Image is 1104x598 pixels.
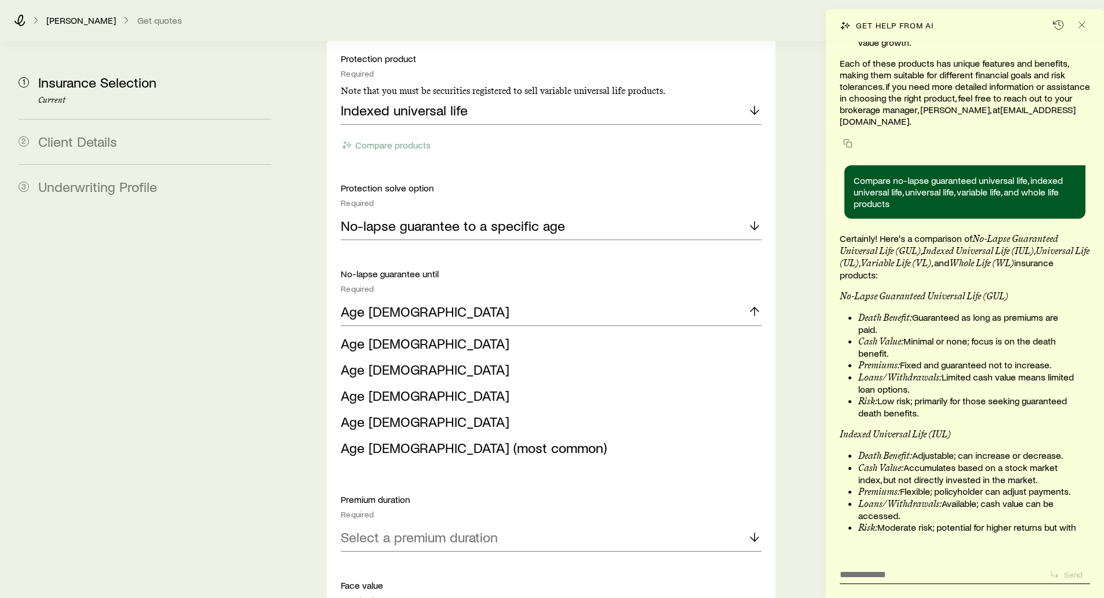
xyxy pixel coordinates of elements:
span: Client Details [38,133,117,150]
strong: Indexed Universal Life (IUL) [923,245,1034,256]
p: Age [DEMOGRAPHIC_DATA] [341,303,509,320]
div: Required [341,198,761,208]
li: Fixed and guaranteed not to increase. [858,359,1076,371]
span: Age [DEMOGRAPHIC_DATA] (most common) [341,439,607,456]
button: Close [1074,17,1090,33]
strong: Cash Value: [858,462,903,473]
span: 3 [19,182,29,192]
button: Send [1045,567,1090,582]
li: Guaranteed as long as premiums are paid. [858,311,1076,335]
li: Age 121 (most common) [341,435,754,461]
span: Age [DEMOGRAPHIC_DATA] [341,361,509,378]
strong: Indexed Universal Life (IUL) [840,429,951,440]
p: Send [1064,570,1083,579]
li: Moderate risk; potential for higher returns but with [858,521,1076,534]
strong: Whole Life (WL) [949,258,1014,269]
span: Insurance Selection [38,74,156,90]
p: Compare no-lapse guaranteed universal life, indexed universal life, universal life, variable life... [854,175,1076,209]
a: [EMAIL_ADDRESS][DOMAIN_NAME] [840,104,1076,126]
p: Select a premium duration [341,529,498,545]
div: Required [341,284,761,293]
button: Compare products [341,139,431,152]
strong: Premiums: [858,360,900,371]
span: 1 [19,77,29,88]
strong: Loans/Withdrawals: [858,498,942,509]
span: Underwriting Profile [38,178,157,195]
div: Required [341,69,761,78]
p: Face value [341,579,761,591]
span: Age [DEMOGRAPHIC_DATA] [341,387,509,404]
span: Age [DEMOGRAPHIC_DATA] [341,413,509,430]
strong: Variable Life (VL) [861,258,931,269]
p: Each of these products has unique features and benefits, making them suitable for different finan... [840,57,1090,127]
li: Minimal or none; focus is on the death benefit. [858,335,1076,359]
p: Current [38,96,271,105]
p: Protection product [341,53,761,64]
p: Premium duration [341,494,761,505]
li: Adjustable; can increase or decrease. [858,450,1076,462]
li: Available; cash value can be accessed. [858,498,1076,521]
li: Accumulates based on a stock market index, but not directly invested in the market. [858,462,1076,485]
li: Age 100 [341,409,754,435]
p: Protection solve option [341,182,761,194]
strong: No-Lapse Guaranteed Universal Life (GUL) [840,291,1008,302]
p: Note that you must be securities registered to sell variable universal life products. [341,85,761,97]
span: 2 [19,136,29,147]
p: No-lapse guarantee until [341,268,761,280]
p: No-lapse guarantee to a specific age [341,218,565,234]
strong: Loans/Withdrawals: [858,372,942,383]
li: Age 90 [341,357,754,383]
strong: Cash Value: [858,336,903,347]
strong: Risk: [858,396,877,407]
li: Age 85 [341,331,754,357]
strong: Risk: [858,522,877,533]
p: [PERSON_NAME] [46,15,116,26]
span: Age [DEMOGRAPHIC_DATA] [341,335,509,351]
strong: Death Benefit: [858,312,912,323]
li: Low risk; primarily for those seeking guaranteed death benefits. [858,395,1076,419]
strong: Death Benefit: [858,450,912,461]
li: Age 95 [341,383,754,409]
strong: Premiums: [858,486,900,497]
button: Get quotes [137,15,183,26]
li: Flexible; policyholder can adjust payments. [858,485,1076,498]
p: Certainly! Here's a comparison of , , , , and insurance products: [840,233,1090,281]
li: Limited cash value means limited loan options. [858,371,1076,395]
p: Get help from AI [856,21,934,30]
p: Indexed universal life [341,102,468,118]
div: Required [341,510,761,519]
